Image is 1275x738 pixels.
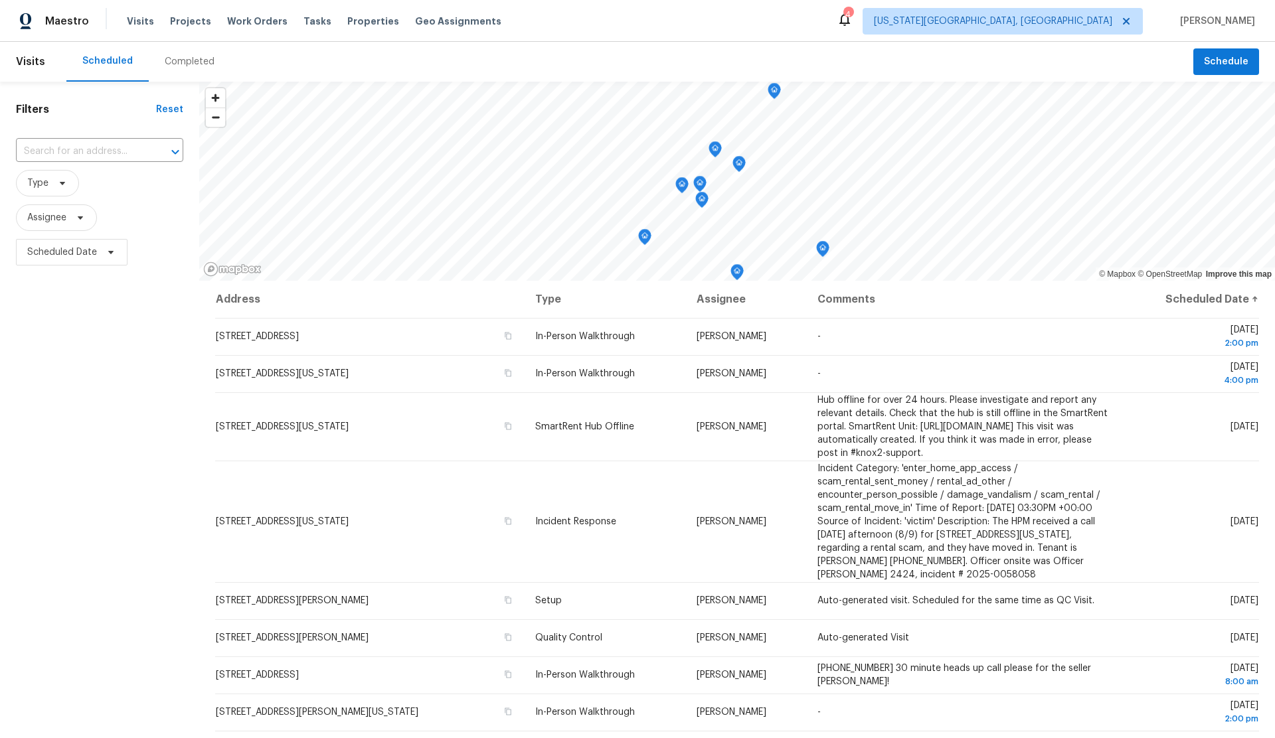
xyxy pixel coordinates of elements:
[732,156,746,177] div: Map marker
[697,596,766,605] span: [PERSON_NAME]
[199,82,1275,281] canvas: Map
[1131,374,1258,387] div: 4:00 pm
[27,211,66,224] span: Assignee
[347,15,399,28] span: Properties
[27,246,97,259] span: Scheduled Date
[303,17,331,26] span: Tasks
[693,176,707,196] div: Map marker
[1131,712,1258,725] div: 2:00 pm
[535,596,562,605] span: Setup
[502,705,514,717] button: Copy Address
[1131,362,1258,387] span: [DATE]
[166,143,185,161] button: Open
[165,55,214,68] div: Completed
[1099,269,1136,279] a: Mapbox
[216,707,418,717] span: [STREET_ADDRESS][PERSON_NAME][US_STATE]
[216,517,349,526] span: [STREET_ADDRESS][US_STATE]
[206,108,225,127] button: Zoom out
[216,332,299,341] span: [STREET_ADDRESS]
[695,192,709,212] div: Map marker
[535,422,634,431] span: SmartRent Hub Offline
[502,515,514,527] button: Copy Address
[697,369,766,378] span: [PERSON_NAME]
[817,396,1108,458] span: Hub offline for over 24 hours. Please investigate and report any relevant details. Check that the...
[807,281,1120,318] th: Comments
[535,517,616,526] span: Incident Response
[415,15,501,28] span: Geo Assignments
[170,15,211,28] span: Projects
[1193,48,1259,76] button: Schedule
[502,367,514,379] button: Copy Address
[502,330,514,342] button: Copy Address
[502,420,514,432] button: Copy Address
[709,141,722,162] div: Map marker
[1131,664,1258,688] span: [DATE]
[1138,269,1202,279] a: OpenStreetMap
[227,15,288,28] span: Work Orders
[525,281,685,318] th: Type
[1175,15,1255,28] span: [PERSON_NAME]
[697,517,766,526] span: [PERSON_NAME]
[82,54,133,68] div: Scheduled
[638,229,651,250] div: Map marker
[1231,517,1258,526] span: [DATE]
[816,241,829,261] div: Map marker
[1231,596,1258,605] span: [DATE]
[1131,701,1258,725] span: [DATE]
[1120,281,1259,318] th: Scheduled Date ↑
[45,15,89,28] span: Maestro
[535,707,635,717] span: In-Person Walkthrough
[817,464,1100,579] span: Incident Category: 'enter_home_app_access / scam_rental_sent_money / rental_ad_other / encounter_...
[502,594,514,606] button: Copy Address
[817,707,821,717] span: -
[216,633,369,642] span: [STREET_ADDRESS][PERSON_NAME]
[502,668,514,680] button: Copy Address
[1231,422,1258,431] span: [DATE]
[686,281,807,318] th: Assignee
[675,177,689,198] div: Map marker
[697,332,766,341] span: [PERSON_NAME]
[1204,54,1248,70] span: Schedule
[156,103,183,116] div: Reset
[216,422,349,431] span: [STREET_ADDRESS][US_STATE]
[216,670,299,680] span: [STREET_ADDRESS]
[817,664,1091,686] span: [PHONE_NUMBER] 30 minute heads up call please for the seller [PERSON_NAME]!
[216,369,349,378] span: [STREET_ADDRESS][US_STATE]
[697,422,766,431] span: [PERSON_NAME]
[817,633,909,642] span: Auto-generated Visit
[1131,336,1258,350] div: 2:00 pm
[697,707,766,717] span: [PERSON_NAME]
[874,15,1112,28] span: [US_STATE][GEOGRAPHIC_DATA], [GEOGRAPHIC_DATA]
[697,670,766,680] span: [PERSON_NAME]
[16,47,45,76] span: Visits
[215,281,525,318] th: Address
[535,369,635,378] span: In-Person Walkthrough
[730,264,744,285] div: Map marker
[127,15,154,28] span: Visits
[1206,269,1272,279] a: Improve this map
[27,177,48,190] span: Type
[817,596,1094,605] span: Auto-generated visit. Scheduled for the same time as QC Visit.
[203,261,262,277] a: Mapbox homepage
[1131,675,1258,688] div: 8:00 am
[502,631,514,643] button: Copy Address
[1131,325,1258,350] span: [DATE]
[16,141,146,162] input: Search for an address...
[817,332,821,341] span: -
[843,8,853,21] div: 4
[768,83,781,104] div: Map marker
[1231,633,1258,642] span: [DATE]
[817,369,821,378] span: -
[16,103,156,116] h1: Filters
[535,332,635,341] span: In-Person Walkthrough
[216,596,369,605] span: [STREET_ADDRESS][PERSON_NAME]
[697,633,766,642] span: [PERSON_NAME]
[206,88,225,108] button: Zoom in
[535,670,635,680] span: In-Person Walkthrough
[535,633,602,642] span: Quality Control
